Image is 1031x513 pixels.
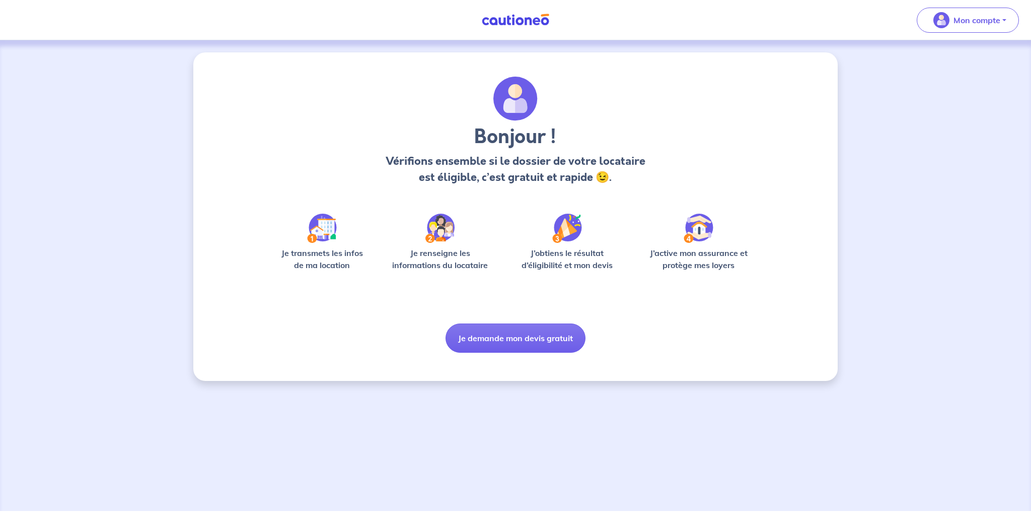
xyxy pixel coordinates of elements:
p: Je transmets les infos de ma location [274,247,370,271]
img: illu_account_valid_menu.svg [933,12,949,28]
p: Vérifions ensemble si le dossier de votre locataire est éligible, c’est gratuit et rapide 😉. [383,153,648,185]
button: illu_account_valid_menu.svgMon compte [917,8,1019,33]
p: Mon compte [953,14,1000,26]
h3: Bonjour ! [383,125,648,149]
button: Je demande mon devis gratuit [446,324,585,353]
img: /static/f3e743aab9439237c3e2196e4328bba9/Step-3.svg [552,214,582,243]
img: /static/c0a346edaed446bb123850d2d04ad552/Step-2.svg [425,214,455,243]
p: J’obtiens le résultat d’éligibilité et mon devis [510,247,624,271]
p: Je renseigne les informations du locataire [386,247,494,271]
img: Cautioneo [478,14,553,26]
img: /static/bfff1cf634d835d9112899e6a3df1a5d/Step-4.svg [684,214,713,243]
img: /static/90a569abe86eec82015bcaae536bd8e6/Step-1.svg [307,214,337,243]
img: archivate [493,77,538,121]
p: J’active mon assurance et protège mes loyers [640,247,757,271]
